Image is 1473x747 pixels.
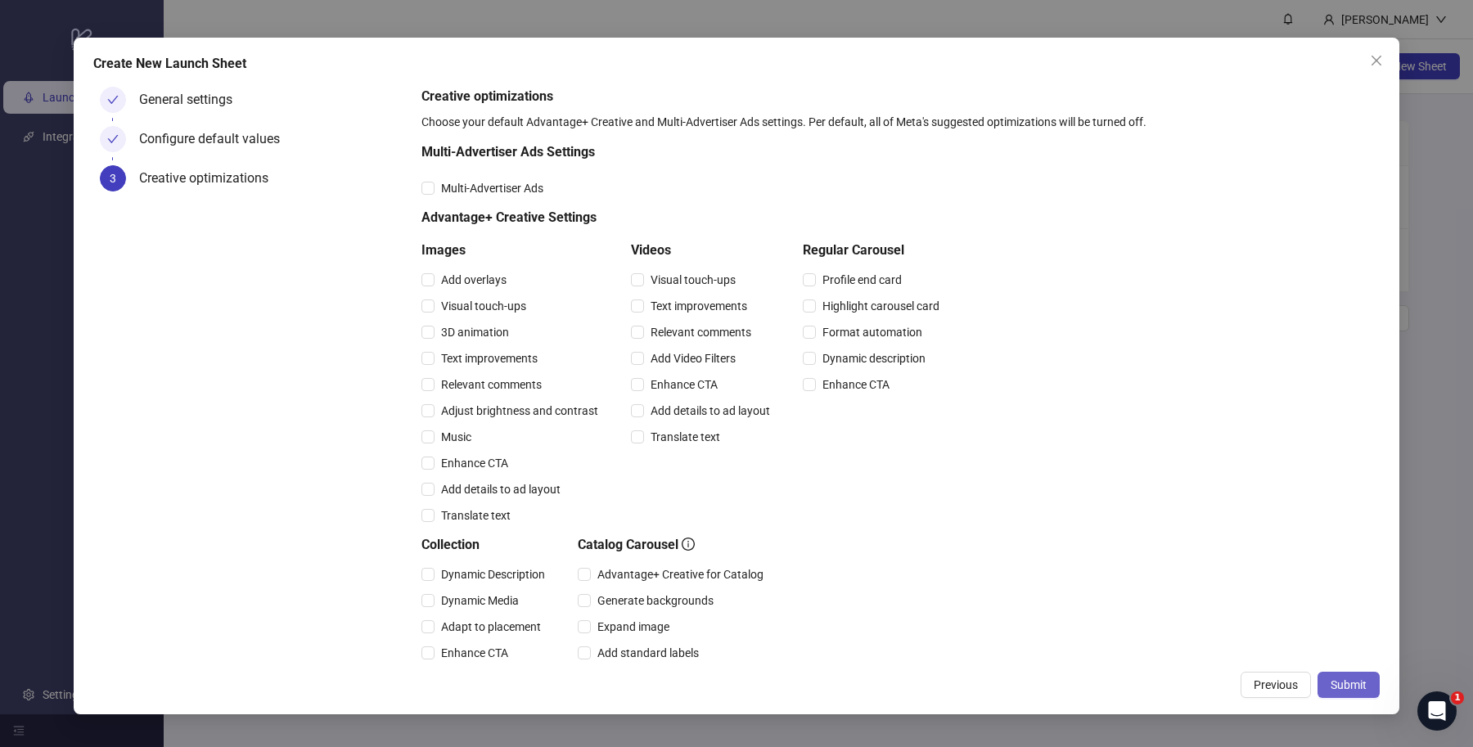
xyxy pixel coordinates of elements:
[435,271,513,289] span: Add overlays
[435,618,547,636] span: Adapt to placement
[1254,678,1298,691] span: Previous
[816,323,929,341] span: Format automation
[644,323,758,341] span: Relevant comments
[107,94,119,106] span: check
[421,87,1373,106] h5: Creative optimizations
[421,208,946,227] h5: Advantage+ Creative Settings
[816,376,896,394] span: Enhance CTA
[816,297,946,315] span: Highlight carousel card
[682,538,695,551] span: info-circle
[816,271,908,289] span: Profile end card
[1451,691,1464,704] span: 1
[644,349,742,367] span: Add Video Filters
[591,565,770,583] span: Advantage+ Creative for Catalog
[644,402,777,420] span: Add details to ad layout
[644,428,727,446] span: Translate text
[435,349,544,367] span: Text improvements
[631,241,777,260] h5: Videos
[644,297,754,315] span: Text improvements
[435,179,550,197] span: Multi-Advertiser Ads
[435,402,605,420] span: Adjust brightness and contrast
[435,506,517,524] span: Translate text
[644,376,724,394] span: Enhance CTA
[435,565,552,583] span: Dynamic Description
[591,618,676,636] span: Expand image
[435,376,548,394] span: Relevant comments
[435,297,533,315] span: Visual touch-ups
[421,113,1373,131] div: Choose your default Advantage+ Creative and Multi-Advertiser Ads settings. Per default, all of Me...
[1318,672,1380,698] button: Submit
[435,428,478,446] span: Music
[1370,54,1383,67] span: close
[591,592,720,610] span: Generate backgrounds
[803,241,946,260] h5: Regular Carousel
[1363,47,1390,74] button: Close
[139,126,293,152] div: Configure default values
[110,172,116,185] span: 3
[139,165,282,191] div: Creative optimizations
[435,480,567,498] span: Add details to ad layout
[435,454,515,472] span: Enhance CTA
[1331,678,1367,691] span: Submit
[139,87,245,113] div: General settings
[1417,691,1457,731] iframe: Intercom live chat
[435,592,525,610] span: Dynamic Media
[107,133,119,145] span: check
[421,535,552,555] h5: Collection
[421,241,605,260] h5: Images
[644,271,742,289] span: Visual touch-ups
[93,54,1380,74] div: Create New Launch Sheet
[1241,672,1311,698] button: Previous
[421,142,946,162] h5: Multi-Advertiser Ads Settings
[816,349,932,367] span: Dynamic description
[578,535,770,555] h5: Catalog Carousel
[435,323,516,341] span: 3D animation
[591,644,705,662] span: Add standard labels
[435,644,515,662] span: Enhance CTA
